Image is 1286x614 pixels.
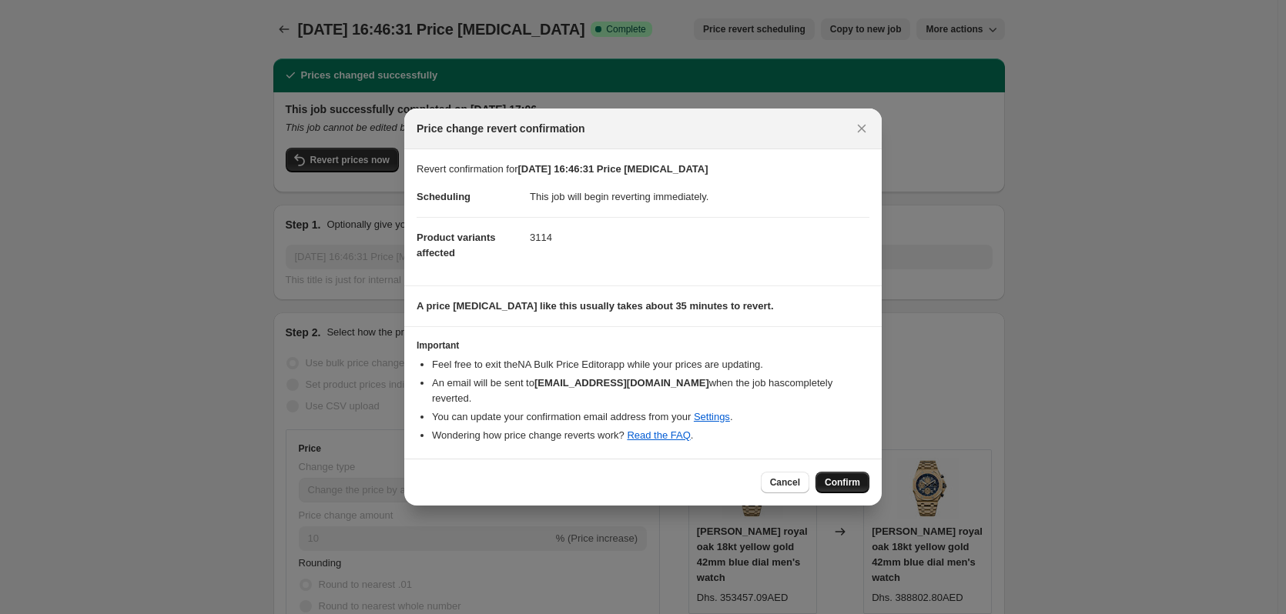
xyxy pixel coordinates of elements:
[825,476,860,489] span: Confirm
[815,472,869,493] button: Confirm
[694,411,730,422] a: Settings
[432,409,869,425] li: You can update your confirmation email address from your .
[761,472,809,493] button: Cancel
[417,339,869,352] h3: Important
[627,429,690,441] a: Read the FAQ
[432,375,869,406] li: An email will be sent to when the job has completely reverted .
[432,357,869,372] li: Feel free to exit the NA Bulk Price Editor app while your prices are updating.
[530,177,869,217] dd: This job will begin reverting immediately.
[417,162,869,177] p: Revert confirmation for
[417,300,774,312] b: A price [MEDICAL_DATA] like this usually takes about 35 minutes to revert.
[534,377,709,389] b: [EMAIL_ADDRESS][DOMAIN_NAME]
[530,217,869,258] dd: 3114
[417,232,496,259] span: Product variants affected
[432,428,869,443] li: Wondering how price change reverts work? .
[417,121,585,136] span: Price change revert confirmation
[851,118,872,139] button: Close
[518,163,708,175] b: [DATE] 16:46:31 Price [MEDICAL_DATA]
[770,476,800,489] span: Cancel
[417,191,471,202] span: Scheduling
